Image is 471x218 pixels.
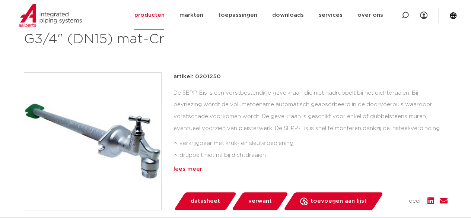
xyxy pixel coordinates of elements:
[24,73,161,210] img: Product Image for Seppelfricke SEPP-Eis vorstbestendige gevelkraan krukbediening MM R1/2" x G3/4"...
[311,195,367,207] span: toevoegen aan lijst
[231,192,289,210] a: verwant
[179,161,448,173] li: eenvoudige en snelle montage dankzij insteekverbinding
[179,149,448,161] li: druppelt niet na bij dichtdraaien
[174,87,448,162] div: De SEPP-Eis is een vorstbestendige gevelkraan die niet nadruppelt bij het dichtdraaien. Bij bevri...
[174,72,221,81] p: artikel: 0201250
[409,197,421,206] span: deel:
[248,195,272,207] span: verwant
[174,165,448,174] div: lees meer
[191,195,220,207] span: datasheet
[174,192,237,210] a: datasheet
[179,138,448,149] li: verkrijgbaar met kruk- en sleutelbediening.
